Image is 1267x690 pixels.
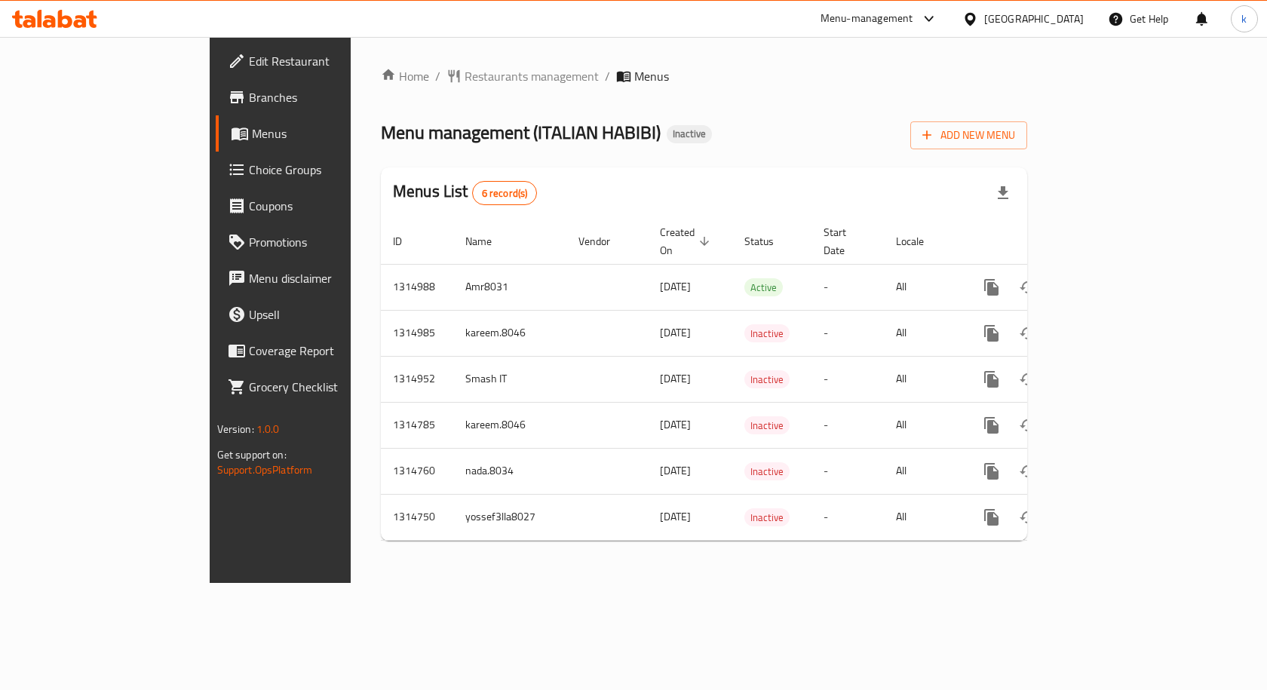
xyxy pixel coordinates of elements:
[811,264,884,310] td: -
[216,260,422,296] a: Menu disclaimer
[744,279,783,296] span: Active
[744,371,790,388] span: Inactive
[216,79,422,115] a: Branches
[811,494,884,540] td: -
[381,219,1130,541] table: enhanced table
[884,356,962,402] td: All
[667,125,712,143] div: Inactive
[985,175,1021,211] div: Export file
[381,67,1027,85] nav: breadcrumb
[962,219,1130,265] th: Actions
[465,67,599,85] span: Restaurants management
[896,232,943,250] span: Locale
[453,356,566,402] td: Smash IT
[884,448,962,494] td: All
[660,277,691,296] span: [DATE]
[249,88,410,106] span: Branches
[393,180,537,205] h2: Menus List
[249,269,410,287] span: Menu disclaimer
[884,402,962,448] td: All
[1010,361,1046,397] button: Change Status
[744,463,790,480] span: Inactive
[821,10,913,28] div: Menu-management
[216,296,422,333] a: Upsell
[249,52,410,70] span: Edit Restaurant
[453,448,566,494] td: nada.8034
[453,310,566,356] td: kareem.8046
[1010,315,1046,351] button: Change Status
[1010,499,1046,535] button: Change Status
[217,460,313,480] a: Support.OpsPlatform
[252,124,410,143] span: Menus
[974,407,1010,443] button: more
[974,361,1010,397] button: more
[473,186,537,201] span: 6 record(s)
[811,310,884,356] td: -
[910,121,1027,149] button: Add New Menu
[974,269,1010,305] button: more
[884,310,962,356] td: All
[453,402,566,448] td: kareem.8046
[217,419,254,439] span: Version:
[605,67,610,85] li: /
[744,417,790,434] span: Inactive
[249,342,410,360] span: Coverage Report
[1241,11,1247,27] span: k
[216,333,422,369] a: Coverage Report
[660,323,691,342] span: [DATE]
[381,115,661,149] span: Menu management ( ITALIAN HABIBI )
[216,115,422,152] a: Menus
[660,223,714,259] span: Created On
[393,232,422,250] span: ID
[634,67,669,85] span: Menus
[744,232,793,250] span: Status
[984,11,1084,27] div: [GEOGRAPHIC_DATA]
[974,453,1010,489] button: more
[744,416,790,434] div: Inactive
[249,305,410,324] span: Upsell
[578,232,630,250] span: Vendor
[453,494,566,540] td: yossef3lla8027
[667,127,712,140] span: Inactive
[660,415,691,434] span: [DATE]
[256,419,280,439] span: 1.0.0
[1010,269,1046,305] button: Change Status
[974,499,1010,535] button: more
[249,197,410,215] span: Coupons
[884,494,962,540] td: All
[435,67,440,85] li: /
[824,223,866,259] span: Start Date
[744,370,790,388] div: Inactive
[249,378,410,396] span: Grocery Checklist
[1010,407,1046,443] button: Change Status
[811,448,884,494] td: -
[744,325,790,342] span: Inactive
[216,188,422,224] a: Coupons
[249,233,410,251] span: Promotions
[465,232,511,250] span: Name
[660,461,691,480] span: [DATE]
[660,369,691,388] span: [DATE]
[922,126,1015,145] span: Add New Menu
[884,264,962,310] td: All
[744,508,790,526] div: Inactive
[249,161,410,179] span: Choice Groups
[811,402,884,448] td: -
[453,264,566,310] td: Amr8031
[216,369,422,405] a: Grocery Checklist
[744,509,790,526] span: Inactive
[216,43,422,79] a: Edit Restaurant
[744,278,783,296] div: Active
[660,507,691,526] span: [DATE]
[744,324,790,342] div: Inactive
[1010,453,1046,489] button: Change Status
[472,181,538,205] div: Total records count
[216,224,422,260] a: Promotions
[744,462,790,480] div: Inactive
[216,152,422,188] a: Choice Groups
[974,315,1010,351] button: more
[217,445,287,465] span: Get support on:
[811,356,884,402] td: -
[446,67,599,85] a: Restaurants management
